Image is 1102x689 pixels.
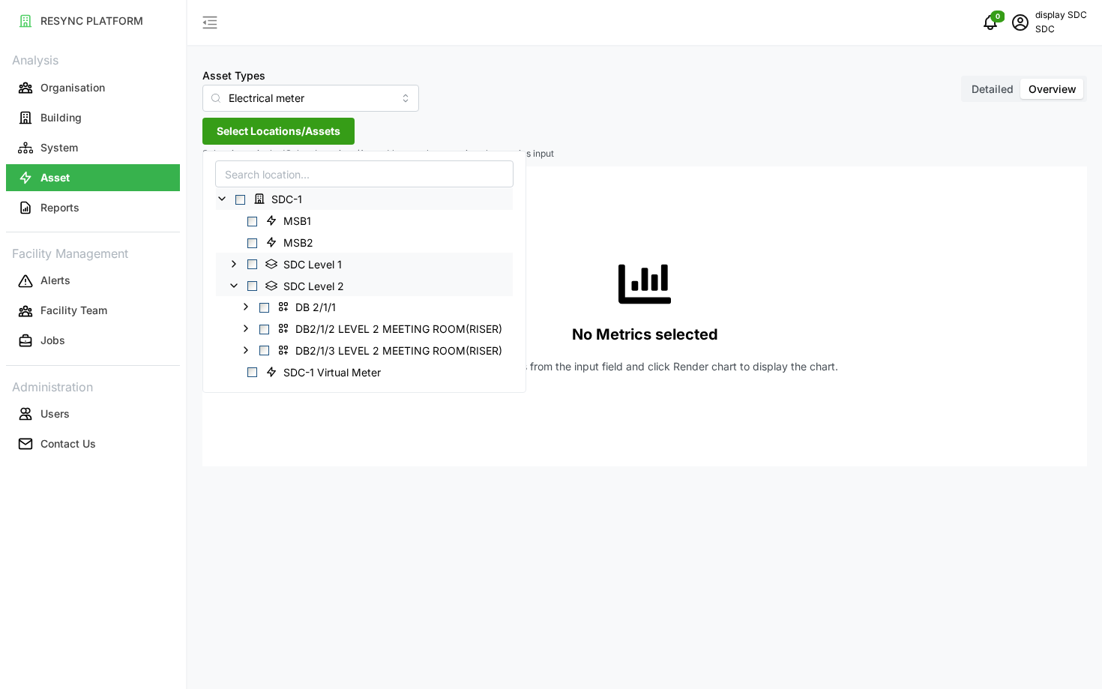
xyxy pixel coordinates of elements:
p: Reports [40,200,79,215]
a: Reports [6,193,180,223]
span: DB2/1/3 LEVEL 2 MEETING ROOM(RISER) [295,343,502,358]
span: DB2/1/2 LEVEL 2 MEETING ROOM(RISER) [295,322,502,337]
button: Jobs [6,328,180,355]
a: Organisation [6,73,180,103]
p: Jobs [40,333,65,348]
span: SDC Level 1 [283,257,342,272]
p: Organisation [40,80,105,95]
span: DB 2/1/1 [271,298,346,316]
span: MSB1 [259,211,322,229]
span: DB2/1/3 LEVEL 2 MEETING ROOM(RISER) [271,341,513,359]
p: Contact Us [40,436,96,451]
span: Select DB2/1/2 LEVEL 2 MEETING ROOM(RISER) [259,324,269,334]
a: Facility Team [6,296,180,326]
p: Analysis [6,48,180,70]
span: 0 [996,11,1000,22]
span: SDC Level 2 [259,276,355,294]
span: Select SDC-1 Virtual Meter [247,367,257,377]
button: Reports [6,194,180,221]
p: No Metrics selected [572,322,718,347]
a: Alerts [6,266,180,296]
p: Facility Management [6,241,180,263]
button: Facility Team [6,298,180,325]
button: Building [6,104,180,131]
p: Facility Team [40,303,107,318]
span: SDC-1 Virtual Meter [283,364,381,379]
span: Select DB2/1/3 LEVEL 2 MEETING ROOM(RISER) [259,346,269,355]
span: MSB2 [283,235,313,250]
p: Alerts [40,273,70,288]
span: Select SDC Level 1 [247,259,257,269]
input: Search location... [215,160,514,187]
span: MSB2 [259,233,324,251]
span: SDC-1 Virtual Meter [259,362,391,380]
span: SDC Level 1 [259,255,352,273]
span: SDC Level 2 [283,278,344,293]
a: System [6,133,180,163]
span: Select MSB1 [247,217,257,226]
span: SDC-1 [247,190,313,208]
button: Contact Us [6,430,180,457]
span: Detailed [972,82,1014,95]
span: DB2/1/2 LEVEL 2 MEETING ROOM(RISER) [271,319,513,337]
a: Contact Us [6,429,180,459]
span: Overview [1029,82,1077,95]
button: RESYNC PLATFORM [6,7,180,34]
button: Users [6,400,180,427]
p: Administration [6,375,180,397]
p: RESYNC PLATFORM [40,13,143,28]
span: Select SDC-1 [235,195,245,205]
span: Select SDC Level 2 [247,281,257,291]
p: System [40,140,78,155]
p: display SDC [1035,8,1087,22]
a: Building [6,103,180,133]
p: Choose metrics from the input field and click Render chart to display the chart. [451,359,838,374]
button: Asset [6,164,180,191]
button: System [6,134,180,161]
label: Asset Types [202,67,265,84]
a: Users [6,399,180,429]
button: Select Locations/Assets [202,118,355,145]
p: Building [40,110,82,125]
span: Select DB 2/1/1 [259,303,269,313]
span: Select Locations/Assets [217,118,340,144]
span: Select MSB2 [247,238,257,247]
a: Jobs [6,326,180,356]
p: Users [40,406,70,421]
span: DB 2/1/1 [295,300,336,315]
span: SDC-1 [271,192,302,207]
p: SDC [1035,22,1087,37]
button: Alerts [6,268,180,295]
a: Asset [6,163,180,193]
p: Select items in the 'Select Locations/Assets' button above to view the metrics input [202,148,1087,160]
button: notifications [975,7,1005,37]
button: Organisation [6,74,180,101]
div: Select Locations/Assets [202,151,526,393]
p: Asset [40,170,70,185]
a: RESYNC PLATFORM [6,6,180,36]
span: MSB1 [283,214,311,229]
button: schedule [1005,7,1035,37]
